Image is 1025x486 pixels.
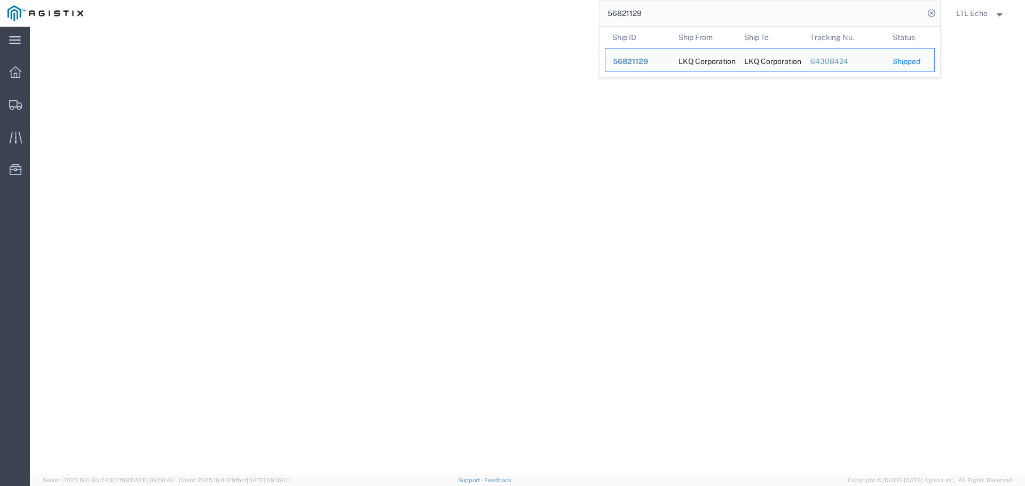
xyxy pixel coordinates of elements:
div: LKQ Corporation [679,49,730,71]
th: Ship From [671,27,737,48]
th: Ship To [737,27,803,48]
a: Support [458,477,485,483]
span: Copyright © [DATE]-[DATE] Agistix Inc., All Rights Reserved [848,476,1012,485]
th: Status [885,27,935,48]
button: LTL Echo [956,7,1010,20]
a: Feedback [484,477,511,483]
table: Search Results [605,27,940,77]
div: 64308424 [810,56,878,67]
iframe: To enrich screen reader interactions, please activate Accessibility in Grammarly extension settings [30,27,1025,475]
img: logo [7,5,83,21]
span: 56821129 [613,57,648,66]
span: Server: 2025.19.0-91c74307f99 [43,477,174,483]
span: Client: 2025.19.0-129fbcf [179,477,290,483]
div: Shipped [893,56,927,67]
div: LKQ Corporation [744,49,795,71]
div: 56821129 [613,56,664,67]
th: Tracking Nu. [803,27,886,48]
span: LTL Echo [956,7,988,19]
th: Ship ID [605,27,671,48]
input: Search for shipment number, reference number [600,1,924,26]
span: [DATE] 09:50:40 [129,477,174,483]
span: [DATE] 09:39:01 [247,477,290,483]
